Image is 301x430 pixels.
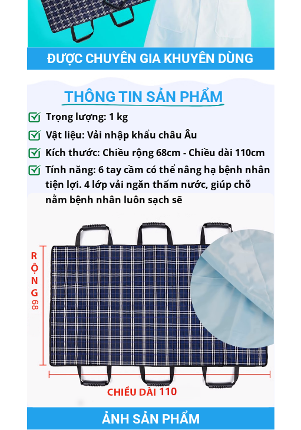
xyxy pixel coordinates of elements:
[46,128,271,144] h3: Vật liệu: Vải nhập khẩu châu Âu
[80,412,222,428] h3: ẢNH SẢN PHẨM
[45,146,273,161] h3: Kích thước: Chiều rộng 68cm - Chiều dài 110cm
[41,51,261,67] h3: Được chuyên gia khuyên dùng
[45,163,273,209] h3: Tính năng: 6 tay cầm có thể nâng hạ bệnh nhân tiện lợi. 4 lớp vải ngăn thấm nước, giúp chỗ nằm bệ...
[160,384,182,401] h3: 110
[46,110,137,125] h3: Trọng lượng: 1 kg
